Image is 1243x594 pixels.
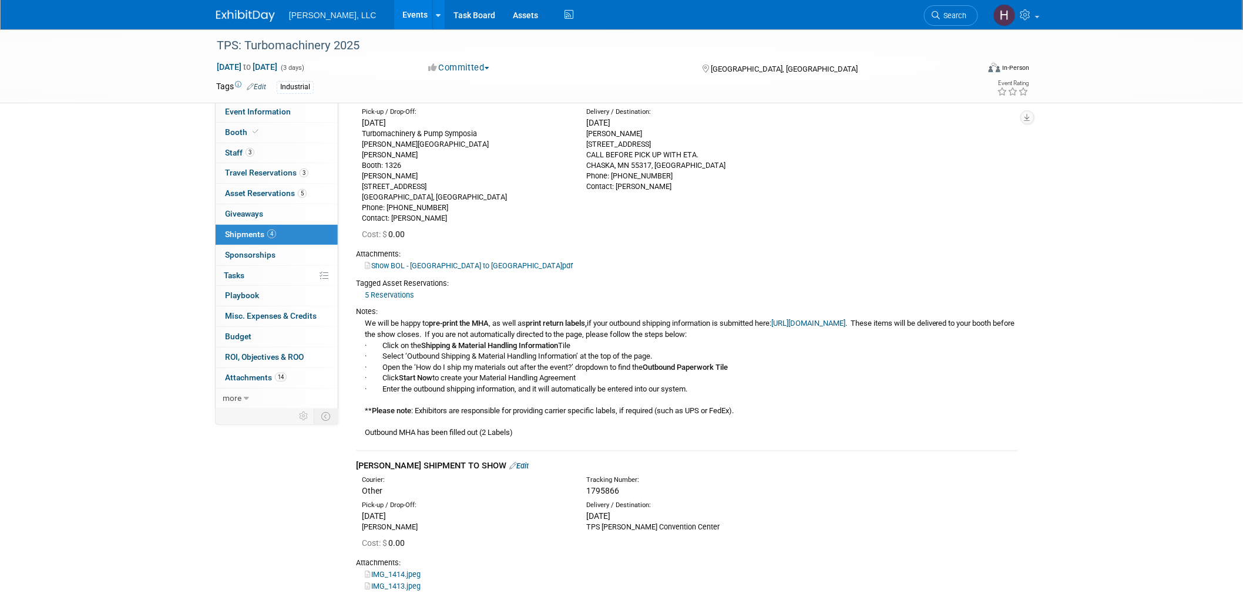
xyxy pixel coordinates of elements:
[362,230,388,239] span: Cost: $
[362,485,569,497] div: Other
[216,80,266,94] td: Tags
[216,102,338,122] a: Event Information
[225,188,307,198] span: Asset Reservations
[225,107,291,116] span: Event Information
[356,317,1018,438] div: We will be happy to , as well as if your outbound shipping information is submitted here: . These...
[586,117,793,129] div: [DATE]
[280,64,304,72] span: (3 days)
[362,522,569,532] div: [PERSON_NAME]
[993,4,1016,26] img: Hannah Mulholland
[225,148,254,157] span: Staff
[216,286,338,306] a: Playbook
[216,306,338,326] a: Misc. Expenses & Credits
[216,266,338,286] a: Tasks
[216,163,338,183] a: Travel Reservations3
[362,538,388,548] span: Cost: $
[909,61,1030,79] div: Event Format
[372,406,411,415] b: Please note
[356,460,1018,472] div: [PERSON_NAME] SHIPMENT TO SHOW
[216,10,275,22] img: ExhibitDay
[225,373,287,382] span: Attachments
[526,319,587,328] b: print return labels,
[223,393,241,403] span: more
[940,11,967,20] span: Search
[216,62,278,72] span: [DATE] [DATE]
[924,5,978,26] a: Search
[362,510,569,522] div: [DATE]
[771,319,845,328] a: [URL][DOMAIN_NAME]
[216,225,338,245] a: Shipments4
[225,291,259,300] span: Playbook
[1002,63,1030,72] div: In-Person
[362,538,409,548] span: 0.00
[294,409,314,424] td: Personalize Event Tab Strip
[356,306,1018,317] div: Notes:
[586,107,793,117] div: Delivery / Destination:
[300,168,308,177] span: 3
[586,510,793,522] div: [DATE]
[225,352,304,362] span: ROI, Objectives & ROO
[298,189,307,198] span: 5
[586,129,793,192] div: [PERSON_NAME] [STREET_ADDRESS] CALL BEFORE PICK UP WITH ETA. CHASKA, MN 55317, [GEOGRAPHIC_DATA] ...
[225,127,261,137] span: Booth
[421,341,558,350] b: Shipping & Material Handling Information
[586,501,793,510] div: Delivery / Destination:
[275,373,287,382] span: 14
[225,230,276,239] span: Shipments
[216,327,338,347] a: Budget
[362,475,569,485] div: Courier:
[216,368,338,388] a: Attachments14
[989,63,1000,72] img: Format-Inperson.png
[253,129,258,135] i: Booth reservation complete
[997,80,1029,86] div: Event Rating
[216,204,338,224] a: Giveaways
[246,148,254,157] span: 3
[216,347,338,367] a: ROI, Objectives & ROO
[225,311,317,320] span: Misc. Expenses & Credits
[586,486,619,495] span: 1795866
[216,184,338,204] a: Asset Reservations5
[362,230,409,239] span: 0.00
[356,249,1018,259] div: Attachments:
[362,117,569,129] div: [DATE]
[216,245,338,265] a: Sponsorships
[365,582,421,590] a: IMG_1413.jpeg
[216,123,338,143] a: Booth
[365,570,421,579] a: IMG_1414.jpeg
[225,209,263,218] span: Giveaways
[399,373,432,382] b: Start Now
[216,389,338,409] a: more
[241,62,253,72] span: to
[362,129,569,224] div: Turbomachinery & Pump Symposia [PERSON_NAME][GEOGRAPHIC_DATA] [PERSON_NAME] Booth: 1326 [PERSON_N...
[429,319,489,328] b: pre-print the MHA
[277,81,314,93] div: Industrial
[225,168,308,177] span: Travel Reservations
[586,522,793,532] div: TPS [PERSON_NAME] Convention Center
[356,278,1018,289] div: Tagged Asset Reservations:
[356,558,1018,568] div: Attachments:
[224,271,244,280] span: Tasks
[509,461,529,470] a: Edit
[362,107,569,117] div: Pick-up / Drop-Off:
[267,230,276,238] span: 4
[213,35,960,56] div: TPS: Turbomachinery 2025
[365,261,573,270] a: Show BOL - [GEOGRAPHIC_DATA] to [GEOGRAPHIC_DATA]pdf
[362,501,569,510] div: Pick-up / Drop-Off:
[643,363,728,372] b: Outbound Paperwork Tile
[289,11,377,20] span: [PERSON_NAME], LLC
[365,291,414,299] a: 5 Reservations
[225,332,251,341] span: Budget
[424,62,494,74] button: Committed
[225,250,276,259] span: Sponsorships
[247,83,266,91] a: Edit
[711,65,858,73] span: [GEOGRAPHIC_DATA], [GEOGRAPHIC_DATA]
[586,475,849,485] div: Tracking Number:
[216,143,338,163] a: Staff3
[314,409,338,424] td: Toggle Event Tabs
